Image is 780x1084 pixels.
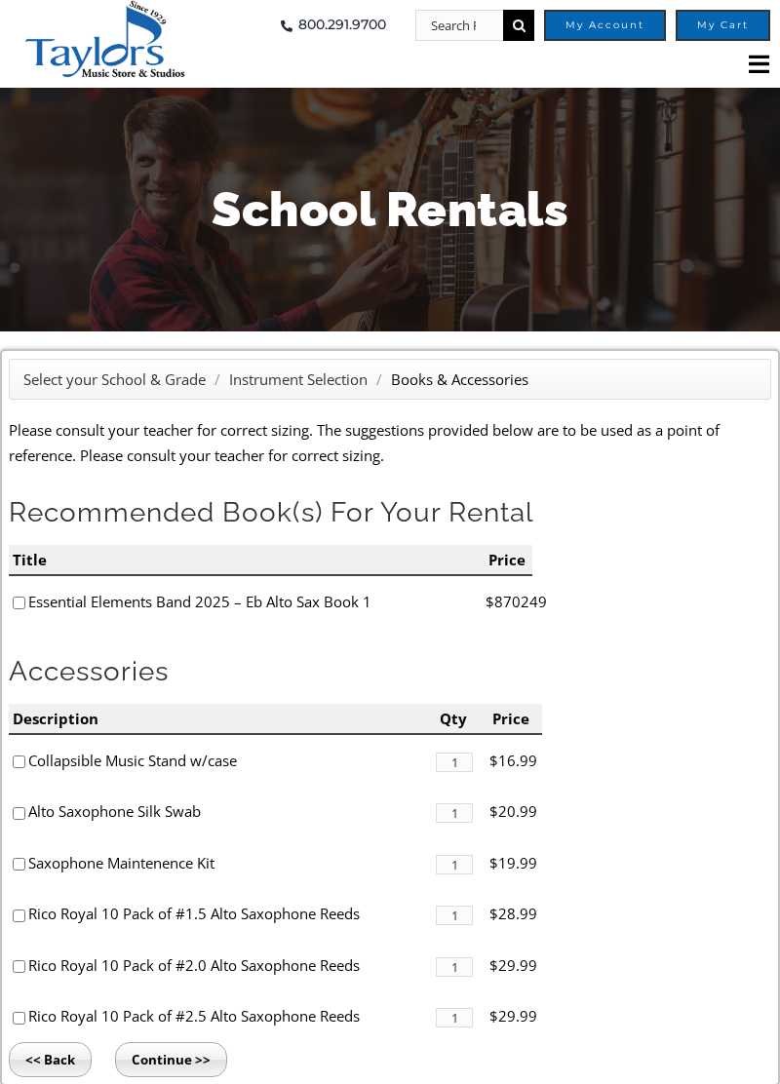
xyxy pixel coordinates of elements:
li: Price [489,704,543,735]
nav: Top Right [214,10,770,41]
span: 800.291.9700 [298,10,386,41]
span: My Cart [697,20,749,30]
a: My Cart [676,10,770,41]
li: Title [9,545,485,576]
a: Instrument Selection [229,369,368,389]
input: Continue >> [115,1042,227,1077]
span: / [210,369,225,389]
input: Search Products... [415,10,503,41]
input: Search [503,10,534,41]
a: 800.291.9700 [275,10,386,41]
li: Price [486,545,533,576]
li: Books & Accessories [391,367,528,392]
span: My Account [565,20,644,30]
li: Rico Royal 10 Pack of #2.0 Alto Saxophone Reeds [9,940,435,991]
h2: Accessories [9,654,770,690]
p: Please consult your teacher for correct sizing. The suggestions provided below are to be used as ... [9,417,770,469]
input: << Back [9,1042,92,1077]
h1: School Rentals [29,176,751,244]
a: My Account [544,10,666,41]
li: $29.99 [489,990,543,1042]
h2: Recommended Book(s) For Your Rental [9,495,770,531]
nav: Main Menu [214,41,770,88]
li: $28.99 [489,888,543,940]
li: Rico Royal 10 Pack of #2.5 Alto Saxophone Reeds [9,990,435,1042]
a: Select your School & Grade [23,369,206,389]
li: Rico Royal 10 Pack of #1.5 Alto Saxophone Reeds [9,888,435,940]
li: $870249 [486,576,533,628]
li: Essential Elements Band 2025 – Eb Alto Sax Book 1 [9,576,485,628]
li: $20.99 [489,786,543,837]
li: $16.99 [489,735,543,787]
li: Saxophone Maintenence Kit [9,837,435,889]
li: Description [9,704,435,735]
li: Collapsible Music Stand w/case [9,735,435,787]
span: / [371,369,387,389]
li: Qty [436,704,489,735]
li: $29.99 [489,940,543,991]
li: $19.99 [489,837,543,889]
li: Alto Saxophone Silk Swab [9,786,435,837]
